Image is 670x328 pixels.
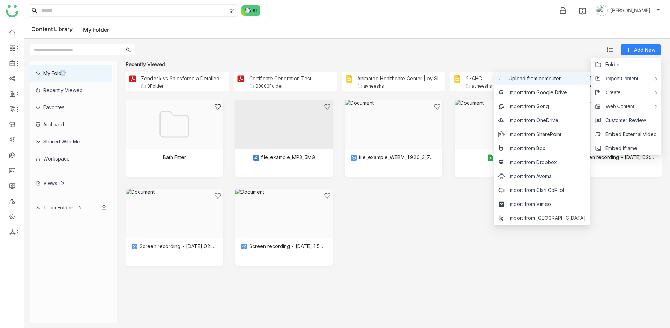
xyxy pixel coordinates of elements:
img: g-xls.svg [487,154,494,161]
img: Folder [237,75,245,83]
button: Import from Dropbox [498,158,557,166]
button: Customer Review [595,117,646,124]
button: Embed External Video [595,131,657,138]
img: avatar [596,5,608,16]
img: Document [126,189,223,238]
span: Import from Dropbox [509,158,557,166]
button: Embed Iframe [595,144,637,152]
span: Embed External Video [605,131,657,138]
div: 0Folder [147,83,163,89]
a: My Folder [83,26,109,33]
button: Import from Vimeo [498,200,551,208]
div: Animated Healthcare Center | by Slidesgo | Renamed #2 [357,75,442,81]
button: Import from Avoma [498,172,552,180]
img: help.svg [579,8,586,15]
div: file_example_MP3_5MG [253,154,315,161]
button: Import from Google Drive [498,89,567,96]
img: Document [455,100,552,149]
button: Upload from computer [498,75,561,82]
button: Import from [GEOGRAPHIC_DATA] [498,214,586,222]
span: Create [601,89,620,96]
img: mp4.svg [350,154,357,161]
button: Import from Box [498,144,545,152]
span: Web Content [601,103,634,110]
span: Upload from computer [509,75,561,82]
img: folder.svg [249,84,254,89]
img: mp4.svg [241,243,248,250]
div: My Folder [30,65,112,82]
span: Embed Iframe [605,144,637,152]
div: Bath Fitter [163,154,186,160]
div: Team Folders [36,204,82,210]
span: Import from OneDrive [509,117,558,124]
div: Archived [30,116,112,133]
div: Recently Viewed [126,61,662,67]
img: Folder [453,75,461,83]
div: 2-AHC [466,75,492,81]
div: Workspace [30,150,112,167]
img: folder.svg [357,84,362,89]
img: Document [345,100,442,149]
img: ask-buddy-normal.svg [241,5,260,16]
span: Customer Review [605,117,646,124]
img: logo [6,5,18,17]
button: Import from Clari CoPilot [498,186,564,194]
div: Screen recording - [DATE] 15:19 GMT+5:30 [241,243,327,250]
div: Recently Viewed [30,82,112,99]
button: Import from Gong [498,103,549,110]
img: mp3.svg [253,154,260,161]
div: 00000Folder [255,83,283,89]
img: Folder [157,107,192,142]
div: Screen recording - [DATE] 02:10 GMT+5:30 [570,154,656,161]
span: Folder [605,61,620,68]
span: Import from Google Drive [509,89,567,96]
span: Import from Avoma [509,172,552,180]
div: Content Library [31,25,109,34]
div: G sheets 1 [487,154,520,161]
img: Document [235,100,333,197]
div: Shared with me [30,133,112,150]
button: Add New [621,44,661,55]
div: file_example_WEBM_1920_3_7MB [350,154,437,161]
span: Import from Box [509,144,545,152]
div: Views [36,180,65,186]
img: folder.svg [141,84,146,89]
span: Import from Vimeo [509,200,551,208]
div: Screen recording - [DATE] 02:17 GMT+5:30 [131,243,217,250]
span: [PERSON_NAME] [610,7,650,14]
button: Import from SharePoint [498,131,561,138]
button: [PERSON_NAME] [595,5,662,16]
span: Import from Clari CoPilot [509,186,564,194]
button: Folder [595,61,620,68]
span: Import from Gong [509,103,549,110]
span: Import from SharePoint [509,131,561,138]
span: Import Content [601,75,638,82]
button: Import from OneDrive [498,117,558,124]
img: folder.svg [466,84,470,89]
img: search-type.svg [229,8,235,14]
div: Zendesk vs Salesforce a Detailed Comparison (1) (1) (1) [141,75,226,81]
div: Certificate Generation Test [249,75,311,81]
div: avneeshs [472,83,492,89]
img: Document [235,189,333,238]
img: Folder [128,75,137,83]
span: Add New [634,46,655,54]
img: list.svg [607,47,613,53]
div: avneeshs [364,83,384,89]
img: Folder [345,75,353,83]
span: Import from [GEOGRAPHIC_DATA] [509,214,586,222]
div: Favorites [30,99,112,116]
img: mp4.svg [131,243,138,250]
